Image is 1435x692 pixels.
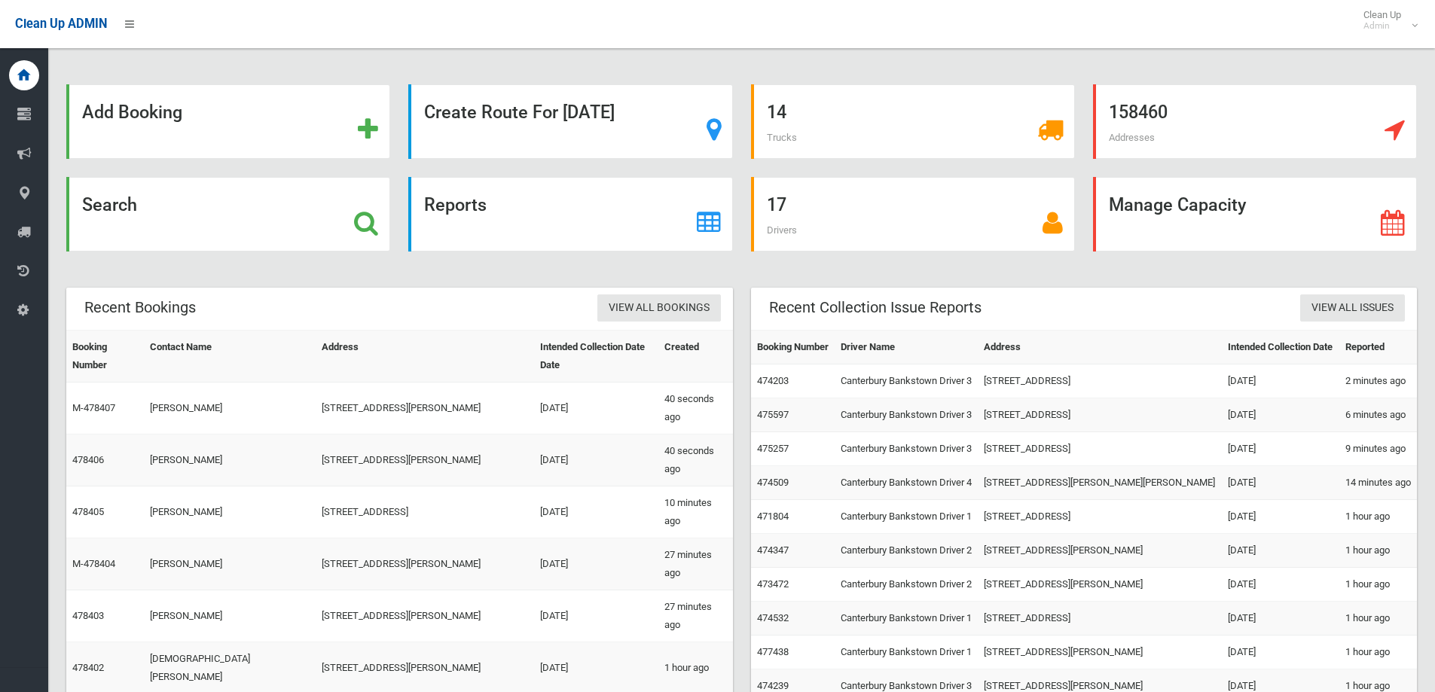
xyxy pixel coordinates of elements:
[767,194,786,215] strong: 17
[72,454,104,465] a: 478406
[1222,636,1339,669] td: [DATE]
[1339,331,1417,364] th: Reported
[1339,636,1417,669] td: 1 hour ago
[978,398,1222,432] td: [STREET_ADDRESS]
[978,432,1222,466] td: [STREET_ADDRESS]
[835,636,979,669] td: Canterbury Bankstown Driver 1
[767,102,786,123] strong: 14
[534,538,658,590] td: [DATE]
[835,398,979,432] td: Canterbury Bankstown Driver 3
[757,443,789,454] a: 475257
[72,610,104,621] a: 478403
[72,558,115,569] a: M-478404
[1339,500,1417,534] td: 1 hour ago
[767,224,797,236] span: Drivers
[1339,398,1417,432] td: 6 minutes ago
[757,646,789,657] a: 477438
[1109,102,1168,123] strong: 158460
[1222,534,1339,568] td: [DATE]
[1222,466,1339,500] td: [DATE]
[1339,432,1417,466] td: 9 minutes ago
[978,364,1222,398] td: [STREET_ADDRESS]
[1109,132,1155,143] span: Addresses
[835,568,979,602] td: Canterbury Bankstown Driver 2
[534,590,658,642] td: [DATE]
[316,590,534,642] td: [STREET_ADDRESS][PERSON_NAME]
[978,500,1222,534] td: [STREET_ADDRESS]
[66,84,390,159] a: Add Booking
[1222,432,1339,466] td: [DATE]
[15,17,107,31] span: Clean Up ADMIN
[1093,177,1417,251] a: Manage Capacity
[1222,602,1339,636] td: [DATE]
[144,434,316,486] td: [PERSON_NAME]
[424,102,615,123] strong: Create Route For [DATE]
[1300,294,1405,322] a: View All Issues
[1222,500,1339,534] td: [DATE]
[534,331,658,383] th: Intended Collection Date Date
[424,194,487,215] strong: Reports
[316,383,534,434] td: [STREET_ADDRESS][PERSON_NAME]
[757,511,789,522] a: 471804
[978,602,1222,636] td: [STREET_ADDRESS]
[1109,194,1246,215] strong: Manage Capacity
[757,477,789,488] a: 474509
[66,293,214,322] header: Recent Bookings
[978,534,1222,568] td: [STREET_ADDRESS][PERSON_NAME]
[144,486,316,538] td: [PERSON_NAME]
[835,364,979,398] td: Canterbury Bankstown Driver 3
[72,506,104,517] a: 478405
[72,662,104,673] a: 478402
[751,293,1000,322] header: Recent Collection Issue Reports
[1222,331,1339,364] th: Intended Collection Date
[316,486,534,538] td: [STREET_ADDRESS]
[66,177,390,251] a: Search
[835,432,979,466] td: Canterbury Bankstown Driver 3
[757,409,789,420] a: 475597
[316,434,534,486] td: [STREET_ADDRESS][PERSON_NAME]
[1339,568,1417,602] td: 1 hour ago
[316,538,534,590] td: [STREET_ADDRESS][PERSON_NAME]
[658,434,733,486] td: 40 seconds ago
[658,590,733,642] td: 27 minutes ago
[534,486,658,538] td: [DATE]
[408,84,732,159] a: Create Route For [DATE]
[408,177,732,251] a: Reports
[757,612,789,623] a: 474532
[835,534,979,568] td: Canterbury Bankstown Driver 2
[658,331,733,383] th: Created
[658,538,733,590] td: 27 minutes ago
[757,375,789,386] a: 474203
[1339,364,1417,398] td: 2 minutes ago
[144,590,316,642] td: [PERSON_NAME]
[1222,568,1339,602] td: [DATE]
[1222,364,1339,398] td: [DATE]
[757,680,789,691] a: 474239
[835,500,979,534] td: Canterbury Bankstown Driver 1
[835,602,979,636] td: Canterbury Bankstown Driver 1
[1363,20,1401,32] small: Admin
[1222,398,1339,432] td: [DATE]
[658,383,733,434] td: 40 seconds ago
[1339,534,1417,568] td: 1 hour ago
[144,383,316,434] td: [PERSON_NAME]
[751,84,1075,159] a: 14 Trucks
[751,331,835,364] th: Booking Number
[978,636,1222,669] td: [STREET_ADDRESS][PERSON_NAME]
[751,177,1075,251] a: 17 Drivers
[757,544,789,556] a: 474347
[757,578,789,590] a: 473472
[835,466,979,500] td: Canterbury Bankstown Driver 4
[534,434,658,486] td: [DATE]
[658,486,733,538] td: 10 minutes ago
[978,466,1222,500] td: [STREET_ADDRESS][PERSON_NAME][PERSON_NAME]
[597,294,721,322] a: View All Bookings
[1093,84,1417,159] a: 158460 Addresses
[72,402,115,413] a: M-478407
[1339,466,1417,500] td: 14 minutes ago
[978,331,1222,364] th: Address
[534,383,658,434] td: [DATE]
[835,331,979,364] th: Driver Name
[144,331,316,383] th: Contact Name
[82,102,182,123] strong: Add Booking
